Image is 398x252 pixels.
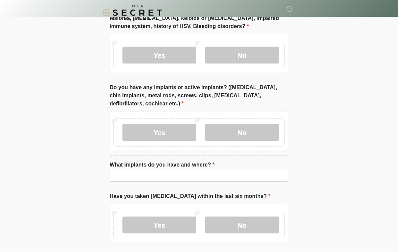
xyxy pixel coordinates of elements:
[122,217,196,234] label: Yes
[110,84,288,108] label: Do you have any implants or active implants? ([MEDICAL_DATA], chin implants, metal rods, screws, ...
[205,217,279,234] label: No
[122,124,196,141] label: Yes
[110,193,271,201] label: Have you taken [MEDICAL_DATA] within the last six months?
[205,47,279,64] label: No
[103,5,162,20] img: It's A Secret Med Spa Logo
[205,124,279,141] label: No
[122,47,196,64] label: Yes
[110,161,215,169] label: What implants do you have and where?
